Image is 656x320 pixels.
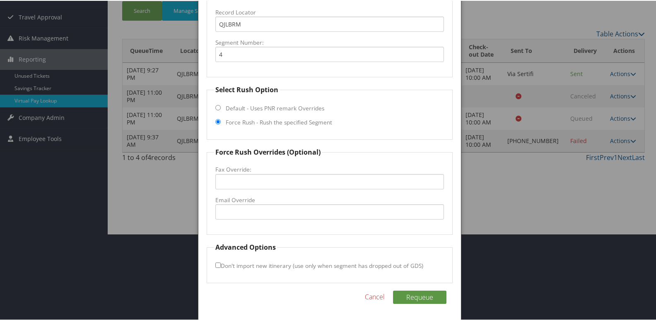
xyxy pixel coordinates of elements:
[215,262,221,267] input: Don't import new itinerary (use only when segment has dropped out of GDS)
[215,195,444,203] label: Email Override
[214,146,322,156] legend: Force Rush Overrides (Optional)
[215,7,444,16] label: Record Locator
[226,117,332,126] label: Force Rush - Rush the specified Segment
[393,290,446,303] button: Requeue
[226,103,324,112] label: Default - Uses PNR remark Overrides
[215,165,444,173] label: Fax Override:
[214,241,277,251] legend: Advanced Options
[365,291,385,301] a: Cancel
[215,38,444,46] label: Segment Number:
[215,257,423,272] label: Don't import new itinerary (use only when segment has dropped out of GDS)
[214,84,280,94] legend: Select Rush Option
